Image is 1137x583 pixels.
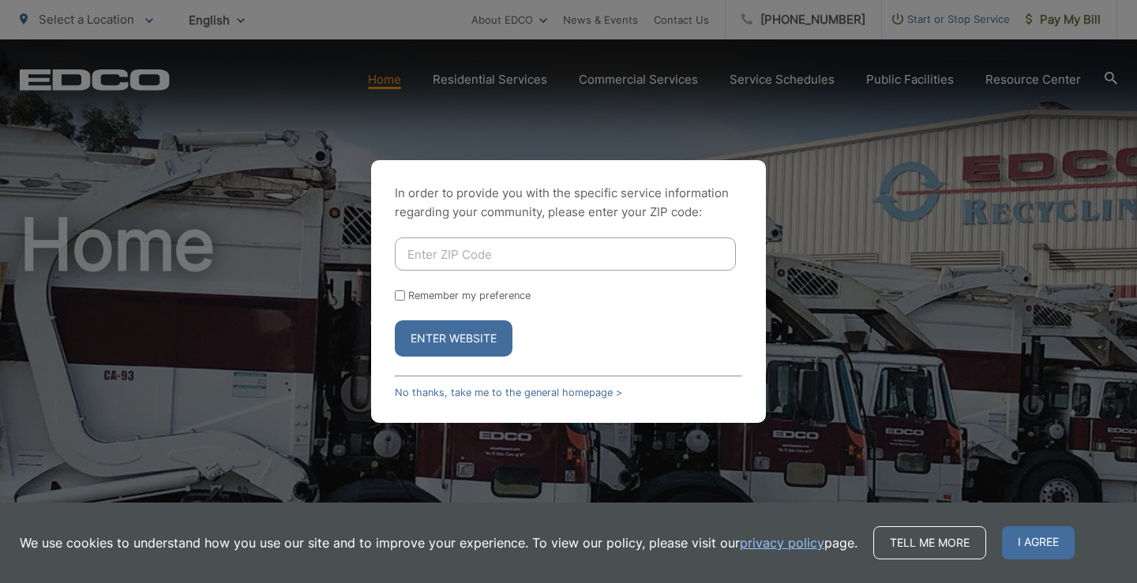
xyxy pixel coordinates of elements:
button: Enter Website [395,320,512,357]
span: I agree [1002,526,1075,559]
a: privacy policy [740,533,824,552]
label: Remember my preference [408,290,531,301]
a: Tell me more [873,526,986,559]
a: No thanks, take me to the general homepage > [395,387,622,398]
p: We use cookies to understand how you use our site and to improve your experience. To view our pol... [20,533,857,552]
p: In order to provide you with the specific service information regarding your community, please en... [395,184,742,222]
input: Enter ZIP Code [395,237,736,271]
